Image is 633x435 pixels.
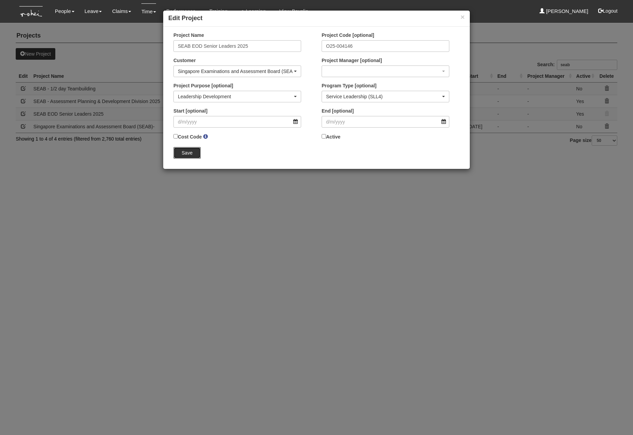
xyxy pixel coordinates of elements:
button: × [461,13,465,20]
input: d/m/yyyy [173,116,301,128]
button: Leadership Development [173,91,301,102]
button: Service Leadership (SLL4) [322,91,449,102]
b: Edit Project [168,15,202,21]
label: Project Code [optional] [322,32,374,39]
div: Leadership Development [178,93,293,100]
label: Project Manager [optional] [322,57,382,64]
button: Singapore Examinations and Assessment Board (SEAB) [173,66,301,77]
label: Start [optional] [173,107,208,114]
div: Singapore Examinations and Assessment Board (SEAB) [178,68,293,75]
label: Cost Code [173,133,202,140]
input: Save [173,147,201,159]
label: Active [322,133,340,140]
label: Project Purpose [optional] [173,82,233,89]
label: Customer [173,57,196,64]
div: Service Leadership (SLL4) [326,93,441,100]
label: Program Type [optional] [322,82,377,89]
label: Project Name [173,32,204,39]
input: d/m/yyyy [322,116,449,128]
label: End [optional] [322,107,354,114]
